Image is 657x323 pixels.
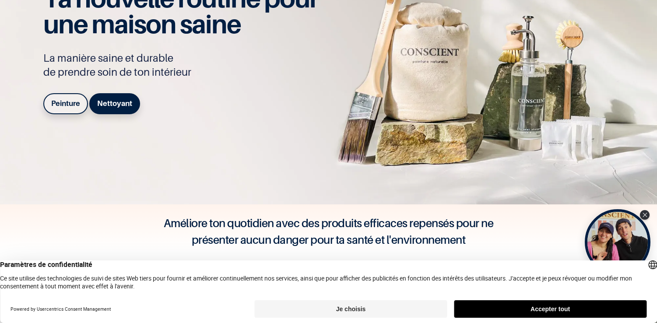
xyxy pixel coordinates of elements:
button: Open chat widget [7,7,34,34]
a: Nettoyant [89,93,140,114]
b: Peinture [51,99,80,108]
div: Close Tolstoy widget [640,210,650,220]
p: La manière saine et durable de prendre soin de ton intérieur [43,51,328,79]
div: Open Tolstoy widget [585,209,650,275]
h4: Améliore ton quotidien avec des produits efficaces repensés pour ne présenter aucun danger pour t... [153,215,503,248]
a: Peinture [43,93,88,114]
b: Nettoyant [97,99,132,108]
div: Open Tolstoy [585,209,650,275]
div: Tolstoy bubble widget [585,209,650,275]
